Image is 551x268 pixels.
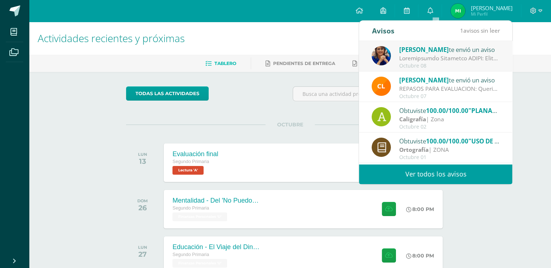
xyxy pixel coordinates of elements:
[138,245,147,250] div: LUN
[399,75,500,85] div: te envió un aviso
[172,243,259,251] div: Educación - El Viaje del Dinero
[399,54,500,62] div: Indicaciones Excursión IRTRA: Guatemala, 07 de octubre de 2025 Estimados Padres de Familia: De an...
[172,206,209,211] span: Segundo Primaria
[399,136,500,146] div: Obtuviste en
[172,259,227,268] span: Finanzas Personales 'U'
[426,137,468,145] span: 100.00/100.00
[214,61,236,66] span: Tablero
[38,31,185,45] span: Actividades recientes y próximas
[266,58,335,69] a: Pendientes de entrega
[399,146,500,154] div: | ZONA
[399,45,449,54] span: [PERSON_NAME]
[172,197,259,204] div: Mentalidad - Del 'No Puedo' al '¿Cómo Puedo?'
[172,212,227,221] span: Finanzas Personales 'U'
[399,115,426,123] strong: Caligrafía
[137,198,148,203] div: DOM
[372,21,394,41] div: Avisos
[406,252,434,259] div: 8:00 PM
[451,4,465,18] img: 2d1764daeb5d2a85cedab825fee1752c.png
[399,146,429,154] strong: Ortografía
[399,106,500,115] div: Obtuviste en
[172,252,209,257] span: Segundo Primaria
[460,27,463,34] span: 1
[352,58,392,69] a: Entregadas
[172,166,204,175] span: Lectura 'A'
[126,86,209,101] a: todas las Actividades
[138,152,147,157] div: LUN
[266,121,315,128] span: OCTUBRE
[372,46,391,65] img: 5d6f35d558c486632aab3bda9a330e6b.png
[205,58,236,69] a: Tablero
[399,76,449,84] span: [PERSON_NAME]
[138,250,147,259] div: 27
[399,124,500,130] div: Octubre 02
[399,45,500,54] div: te envió un aviso
[293,87,454,101] input: Busca una actividad próxima aquí...
[399,85,500,93] div: REPASOS PARA EVALUACION: Queridos papitos . Buenas noches ., este aviso es para hacerles un recor...
[273,61,335,66] span: Pendientes de entrega
[399,154,500,161] div: Octubre 01
[471,4,512,12] span: [PERSON_NAME]
[399,115,500,123] div: | Zona
[468,137,541,145] span: "USO DE LA g Cuaderno"
[399,63,500,69] div: Octubre 08
[172,150,218,158] div: Evaluación final
[138,157,147,166] div: 13
[460,27,500,34] span: avisos sin leer
[137,203,148,212] div: 26
[359,164,512,184] a: Ver todos los avisos
[399,93,500,100] div: Octubre 07
[172,159,209,164] span: Segundo Primaria
[372,77,391,96] img: 4d3ec4c57603b303f8c48578a9d361af.png
[426,106,468,115] span: 100.00/100.00
[471,11,512,17] span: Mi Perfil
[406,206,434,212] div: 8:00 PM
